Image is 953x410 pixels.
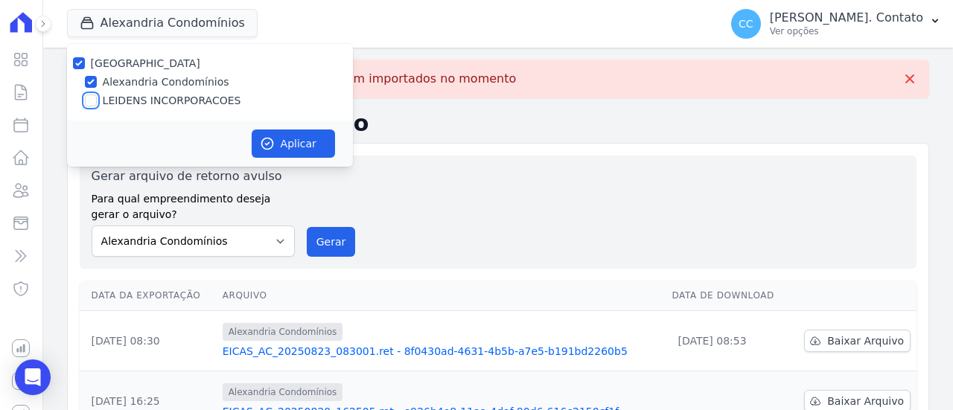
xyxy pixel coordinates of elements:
span: Alexandria Condomínios [223,383,343,401]
th: Arquivo [217,281,666,311]
label: LEIDENS INCORPORACOES [103,93,241,109]
a: EICAS_AC_20250823_083001.ret - 8f0430ad-4631-4b5b-a7e5-b191bd2260b5 [223,344,660,359]
span: Baixar Arquivo [827,394,904,409]
p: [PERSON_NAME]. Contato [770,10,923,25]
label: Para qual empreendimento deseja gerar o arquivo? [92,185,295,222]
div: Open Intercom Messenger [15,359,51,395]
label: Alexandria Condomínios [103,74,229,90]
th: Data da Exportação [80,281,217,311]
span: Alexandria Condomínios [223,323,343,341]
p: Ver opções [770,25,923,37]
button: CC [PERSON_NAME]. Contato Ver opções [719,3,953,45]
td: [DATE] 08:30 [80,311,217,371]
td: [DATE] 08:53 [666,311,788,371]
span: CC [739,19,753,29]
span: Baixar Arquivo [827,333,904,348]
button: Aplicar [252,129,335,158]
label: [GEOGRAPHIC_DATA] [91,57,200,69]
h2: Exportações de Retorno [67,110,929,137]
a: Baixar Arquivo [804,330,911,352]
label: Gerar arquivo de retorno avulso [92,167,295,185]
th: Data de Download [666,281,788,311]
button: Gerar [307,227,356,257]
button: Alexandria Condomínios [67,9,258,37]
